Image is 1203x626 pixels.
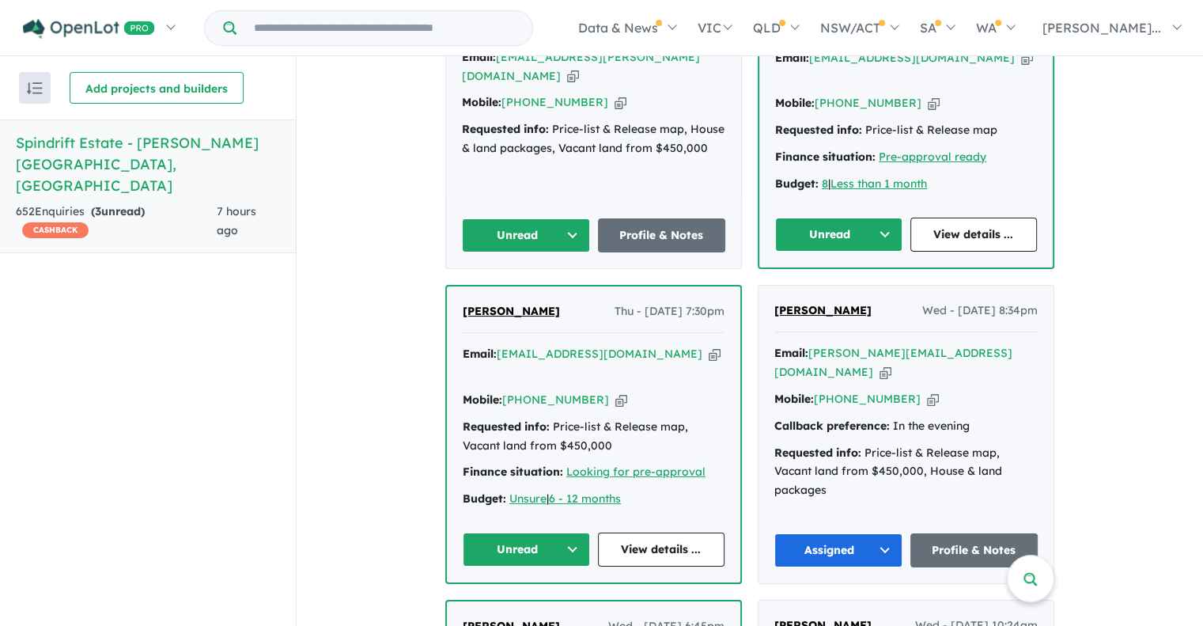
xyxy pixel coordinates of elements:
input: Try estate name, suburb, builder or developer [240,11,529,45]
h5: Spindrift Estate - [PERSON_NAME][GEOGRAPHIC_DATA] , [GEOGRAPHIC_DATA] [16,132,280,196]
span: Wed - [DATE] 8:34pm [922,302,1038,321]
a: [PHONE_NUMBER] [814,392,921,406]
button: Unread [462,218,590,252]
a: [PERSON_NAME] [774,302,872,321]
span: [PERSON_NAME] [463,304,560,318]
strong: Finance situation: [775,150,876,164]
strong: ( unread) [91,204,145,218]
a: 6 - 12 months [549,491,621,506]
strong: Email: [774,346,808,360]
button: Copy [1021,50,1033,66]
a: [EMAIL_ADDRESS][DOMAIN_NAME] [497,347,702,361]
strong: Requested info: [462,122,549,136]
button: Add projects and builders [70,72,244,104]
a: Pre-approval ready [879,150,986,164]
button: Copy [615,392,627,408]
button: Copy [927,391,939,408]
strong: Requested info: [775,123,862,137]
strong: Requested info: [463,419,550,434]
button: Copy [567,68,579,85]
button: Copy [615,94,626,111]
div: Price-list & Release map, Vacant land from $450,000, House & land packages [774,444,1038,500]
strong: Email: [775,51,809,65]
div: In the evening [774,417,1038,436]
img: Openlot PRO Logo White [23,19,155,39]
strong: Mobile: [775,96,815,110]
div: Price-list & Release map, House & land packages, Vacant land from $450,000 [462,120,725,158]
a: [PHONE_NUMBER] [815,96,921,110]
strong: Mobile: [774,392,814,406]
a: View details ... [910,218,1038,252]
strong: Budget: [463,491,506,506]
span: Thu - [DATE] 7:30pm [615,302,724,321]
a: Looking for pre-approval [566,465,706,479]
a: View details ... [598,533,725,567]
div: Price-list & Release map, Vacant land from $450,000 [463,418,724,456]
button: Unread [775,218,902,252]
strong: Email: [463,347,497,361]
a: Unsure [509,491,547,506]
a: [PHONE_NUMBER] [502,393,609,407]
strong: Budget: [775,176,819,191]
strong: Mobile: [462,95,501,109]
button: Copy [709,346,721,362]
span: [PERSON_NAME] [774,303,872,317]
a: [EMAIL_ADDRESS][DOMAIN_NAME] [809,51,1015,65]
a: 8 [822,176,828,191]
span: 7 hours ago [216,204,255,237]
button: Copy [928,95,940,112]
div: 652 Enquir ies [16,203,216,241]
strong: Finance situation: [463,465,563,479]
strong: Callback preference: [774,419,890,433]
button: Copy [880,364,891,381]
div: | [775,175,1037,194]
span: [PERSON_NAME]... [1042,20,1161,36]
span: 3 [95,204,101,218]
strong: Requested info: [774,446,861,460]
span: CASHBACK [22,222,89,238]
strong: Email: [462,50,496,64]
div: Price-list & Release map [775,121,1037,140]
a: Profile & Notes [910,533,1038,567]
a: [PHONE_NUMBER] [501,95,608,109]
img: sort.svg [27,82,43,94]
a: [PERSON_NAME][EMAIL_ADDRESS][DOMAIN_NAME] [774,346,1012,379]
a: [EMAIL_ADDRESS][PERSON_NAME][DOMAIN_NAME] [462,50,700,83]
a: Less than 1 month [830,176,927,191]
div: | [463,490,724,509]
a: Profile & Notes [598,218,726,252]
button: Assigned [774,533,902,567]
button: Unread [463,533,590,567]
strong: Mobile: [463,393,502,407]
a: [PERSON_NAME] [463,302,560,321]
